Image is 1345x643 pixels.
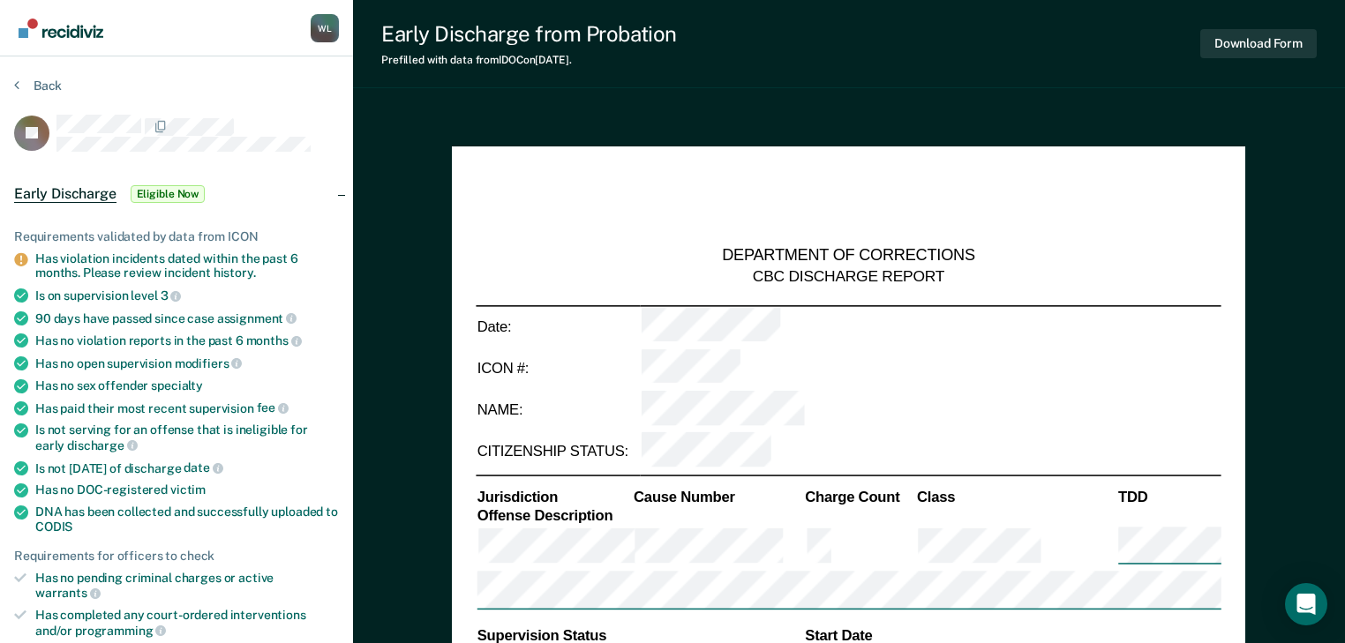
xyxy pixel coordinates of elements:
span: 3 [161,288,182,303]
div: Is not [DATE] of discharge [35,460,339,476]
span: victim [170,482,206,497]
th: Offense Description [477,506,633,526]
td: Date: [477,305,641,348]
span: specialty [151,378,203,393]
div: Is not serving for an offense that is ineligible for early [35,422,339,452]
span: Early Discharge [14,185,116,203]
span: months [246,333,302,348]
th: Jurisdiction [477,487,633,506]
span: fee [257,400,289,415]
th: TDD [1117,487,1221,506]
td: CITIZENSHIP STATUS: [477,430,641,472]
th: Charge Count [804,487,916,506]
td: ICON #: [477,348,641,389]
span: discharge [67,438,138,452]
span: assignment [217,311,297,325]
div: DEPARTMENT OF CORRECTIONS [723,245,976,266]
span: warrants [35,586,101,600]
th: Class [916,487,1117,506]
div: Prefilled with data from IDOC on [DATE] . [381,54,677,66]
button: Download Form [1200,29,1317,58]
div: Is on supervision level [35,288,339,303]
span: modifiers [175,356,243,370]
span: Eligible Now [131,185,206,203]
img: Recidiviz [19,19,103,38]
div: Has violation incidents dated within the past 6 months. Please review incident history. [35,251,339,281]
div: Early Discharge from Probation [381,21,677,47]
div: Has no pending criminal charges or active [35,571,339,601]
div: Has completed any court-ordered interventions and/or [35,608,339,638]
div: Has paid their most recent supervision [35,400,339,416]
div: Has no open supervision [35,355,339,371]
div: 90 days have passed since case [35,310,339,326]
span: programming [75,624,166,638]
button: Back [14,78,62,93]
td: NAME: [477,389,641,430]
div: Has no violation reports in the past 6 [35,333,339,348]
div: DNA has been collected and successfully uploaded to [35,505,339,535]
div: Has no sex offender [35,378,339,393]
div: Has no DOC-registered [35,482,339,497]
div: Requirements validated by data from ICON [14,229,339,244]
th: Cause Number [633,487,804,506]
div: CBC DISCHARGE REPORT [753,266,944,287]
div: Open Intercom Messenger [1285,583,1327,625]
span: CODIS [35,520,72,534]
div: W L [311,14,339,42]
button: Profile dropdown button [311,14,339,42]
div: Requirements for officers to check [14,549,339,564]
span: date [184,460,222,475]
